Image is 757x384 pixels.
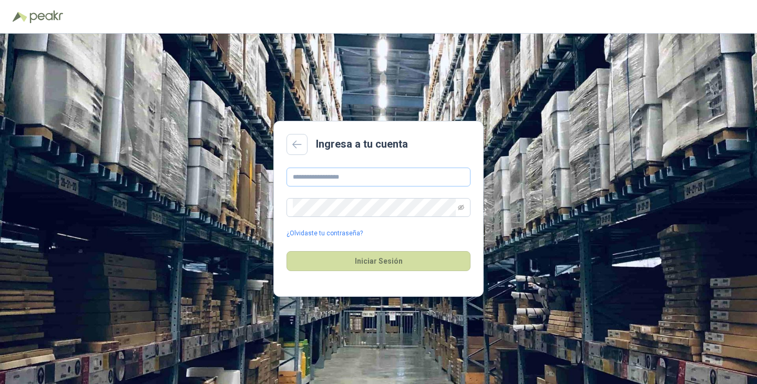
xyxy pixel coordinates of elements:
[29,11,63,23] img: Peakr
[458,204,464,211] span: eye-invisible
[316,136,408,152] h2: Ingresa a tu cuenta
[287,229,363,238] a: ¿Olvidaste tu contraseña?
[287,251,470,271] button: Iniciar Sesión
[13,12,27,22] img: Logo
